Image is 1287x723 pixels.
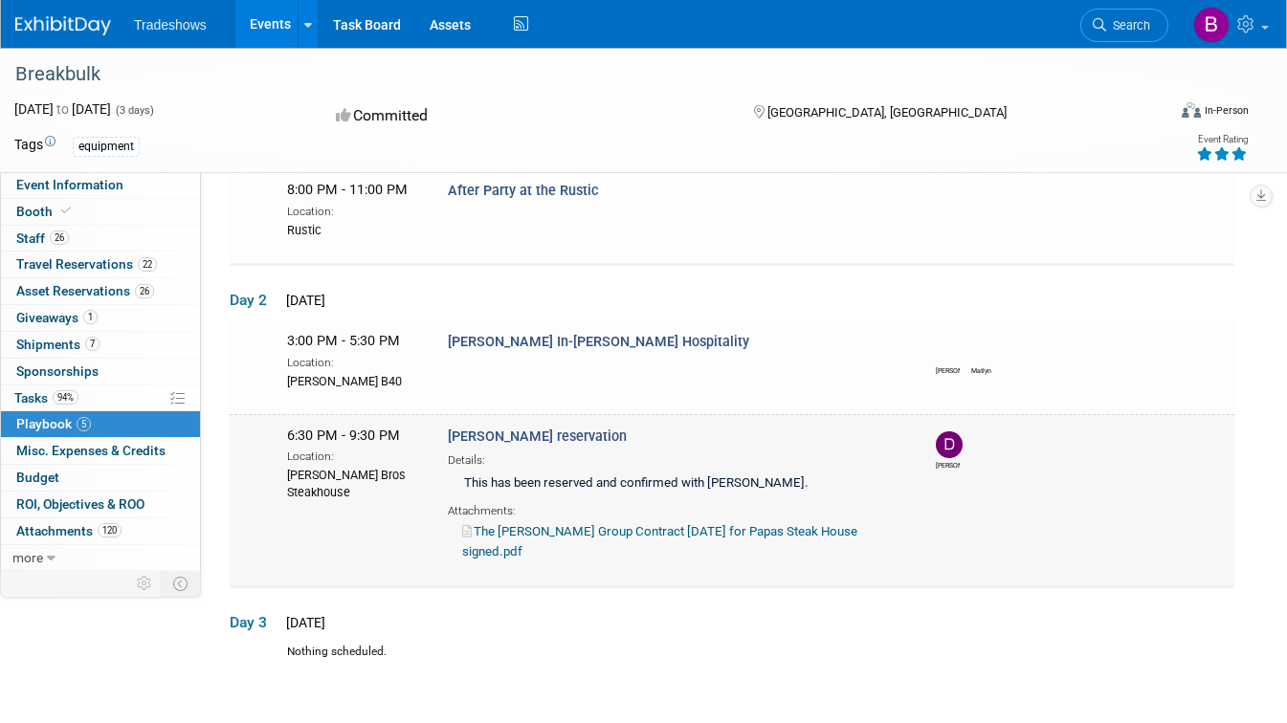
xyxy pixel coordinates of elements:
[83,310,98,324] span: 1
[936,363,960,376] div: Kay Reynolds
[1080,9,1168,42] a: Search
[1182,102,1201,118] img: Format-Inperson.png
[1,332,200,358] a: Shipments7
[1,492,200,517] a: ROI, Objectives & ROO
[1,385,200,411] a: Tasks94%
[1,518,200,544] a: Attachments120
[448,183,598,199] span: After Party at the Rustic
[134,17,207,33] span: Tradeshows
[1,465,200,491] a: Budget
[969,363,993,376] div: Matlyn Lowrey
[16,337,100,352] span: Shipments
[50,230,69,245] span: 26
[287,352,419,371] div: Location:
[287,201,419,220] div: Location:
[16,177,123,192] span: Event Information
[138,257,157,272] span: 22
[16,230,69,246] span: Staff
[448,334,749,350] span: [PERSON_NAME] In-[PERSON_NAME] Hospitality
[1106,18,1150,33] span: Search
[128,571,162,596] td: Personalize Event Tab Strip
[1,226,200,252] a: Staff26
[280,615,325,630] span: [DATE]
[1196,135,1248,144] div: Event Rating
[1,438,200,464] a: Misc. Expenses & Credits
[15,16,111,35] img: ExhibitDay
[287,446,419,465] div: Location:
[280,293,325,308] span: [DATE]
[16,204,75,219] span: Booth
[936,431,963,458] img: Derick Metts
[14,101,111,117] span: [DATE] [DATE]
[287,371,419,390] div: [PERSON_NAME] B40
[448,428,627,445] span: [PERSON_NAME] reservation
[1204,103,1249,118] div: In-Person
[1,305,200,331] a: Giveaways1
[969,337,996,363] img: Matlyn Lowrey
[54,101,72,117] span: to
[16,363,99,379] span: Sponsorships
[448,469,902,500] div: This has been reserved and confirmed with [PERSON_NAME].
[12,550,43,565] span: more
[230,644,1234,677] div: Nothing scheduled.
[1,172,200,198] a: Event Information
[16,443,166,458] span: Misc. Expenses & Credits
[1,359,200,384] a: Sponsorships
[16,470,59,485] span: Budget
[16,283,154,298] span: Asset Reservations
[16,496,144,512] span: ROI, Objectives & ROO
[98,523,122,537] span: 120
[14,390,78,405] span: Tasks
[287,220,419,239] div: Rustic
[287,182,408,198] span: 8:00 PM - 11:00 PM
[1,252,200,277] a: Travel Reservations22
[767,105,1007,120] span: [GEOGRAPHIC_DATA], [GEOGRAPHIC_DATA]
[77,417,91,431] span: 5
[1193,7,1230,43] img: Benjamin Hecht
[330,99,722,133] div: Committed
[1,545,200,571] a: more
[448,447,902,469] div: Details:
[61,206,71,216] i: Booth reservation complete
[287,465,419,501] div: [PERSON_NAME] Bros Steakhouse
[287,427,400,444] span: 6:30 PM - 9:30 PM
[230,612,277,633] span: Day 3
[462,524,857,559] a: The [PERSON_NAME] Group Contract [DATE] for Papas Steak House signed.pdf
[135,284,154,298] span: 26
[85,337,100,351] span: 7
[1,411,200,437] a: Playbook5
[448,500,902,519] div: Attachments:
[16,256,157,272] span: Travel Reservations
[53,390,78,405] span: 94%
[162,571,201,596] td: Toggle Event Tabs
[936,337,963,363] img: Kay Reynolds
[1,199,200,225] a: Booth
[1,278,200,304] a: Asset Reservations26
[114,104,154,117] span: (3 days)
[936,458,960,471] div: Derick Metts
[14,135,55,157] td: Tags
[9,57,1143,92] div: Breakbulk
[230,290,277,311] span: Day 2
[73,137,140,157] div: equipment
[1067,99,1249,128] div: Event Format
[16,310,98,325] span: Giveaways
[16,416,91,431] span: Playbook
[287,333,400,349] span: 3:00 PM - 5:30 PM
[16,523,122,538] span: Attachments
